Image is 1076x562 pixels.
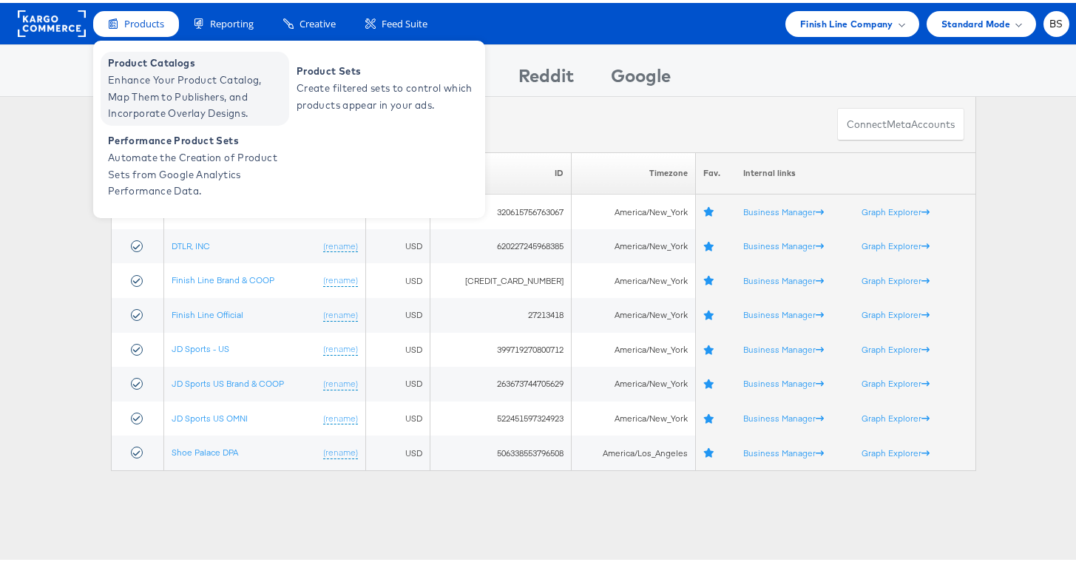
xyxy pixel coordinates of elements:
[108,129,285,146] span: Performance Product Sets
[800,13,893,29] span: Finish Line Company
[172,375,284,386] a: JD Sports US Brand & COOP
[571,226,696,261] td: America/New_York
[743,306,824,317] a: Business Manager
[611,60,671,93] div: Google
[887,115,911,129] span: meta
[743,375,824,386] a: Business Manager
[571,192,696,226] td: America/New_York
[571,260,696,295] td: America/New_York
[365,226,430,261] td: USD
[430,192,571,226] td: 320615756763067
[365,433,430,467] td: USD
[172,444,238,455] a: Shoe Palace DPA
[108,146,285,197] span: Automate the Creation of Product Sets from Google Analytics Performance Data.
[365,330,430,365] td: USD
[124,14,164,28] span: Products
[941,13,1010,29] span: Standard Mode
[862,306,930,317] a: Graph Explorer
[862,410,930,421] a: Graph Explorer
[571,149,696,192] th: Timezone
[862,237,930,248] a: Graph Explorer
[101,49,289,123] a: Product Catalogs Enhance Your Product Catalog, Map Them to Publishers, and Incorporate Overlay De...
[743,237,824,248] a: Business Manager
[743,341,824,352] a: Business Manager
[365,295,430,330] td: USD
[430,226,571,261] td: 620227245968385
[323,410,358,422] a: (rename)
[571,399,696,433] td: America/New_York
[571,295,696,330] td: America/New_York
[430,330,571,365] td: 399719270800712
[1049,16,1063,26] span: BS
[862,444,930,456] a: Graph Explorer
[323,340,358,353] a: (rename)
[172,410,248,421] a: JD Sports US OMNI
[743,444,824,456] a: Business Manager
[862,272,930,283] a: Graph Explorer
[297,77,474,111] span: Create filtered sets to control which products appear in your ads.
[172,340,229,351] a: JD Sports - US
[382,14,427,28] span: Feed Suite
[365,399,430,433] td: USD
[862,375,930,386] a: Graph Explorer
[518,60,574,93] div: Reddit
[297,60,474,77] span: Product Sets
[430,364,571,399] td: 263673744705629
[430,433,571,467] td: 506338553796508
[323,306,358,319] a: (rename)
[430,260,571,295] td: [CREDIT_CARD_NUMBER]
[172,237,210,248] a: DTLR, INC
[365,260,430,295] td: USD
[108,52,285,69] span: Product Catalogs
[430,149,571,192] th: ID
[323,444,358,456] a: (rename)
[323,375,358,387] a: (rename)
[743,410,824,421] a: Business Manager
[210,14,254,28] span: Reporting
[862,203,930,214] a: Graph Explorer
[323,271,358,284] a: (rename)
[743,272,824,283] a: Business Manager
[862,341,930,352] a: Graph Explorer
[108,69,285,119] span: Enhance Your Product Catalog, Map Them to Publishers, and Incorporate Overlay Designs.
[571,364,696,399] td: America/New_York
[837,105,964,138] button: ConnectmetaAccounts
[743,203,824,214] a: Business Manager
[571,330,696,365] td: America/New_York
[289,49,478,123] a: Product Sets Create filtered sets to control which products appear in your ads.
[430,399,571,433] td: 522451597324923
[365,364,430,399] td: USD
[323,237,358,250] a: (rename)
[172,271,274,282] a: Finish Line Brand & COOP
[101,126,289,200] a: Performance Product Sets Automate the Creation of Product Sets from Google Analytics Performance ...
[300,14,336,28] span: Creative
[172,306,243,317] a: Finish Line Official
[430,295,571,330] td: 27213418
[571,433,696,467] td: America/Los_Angeles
